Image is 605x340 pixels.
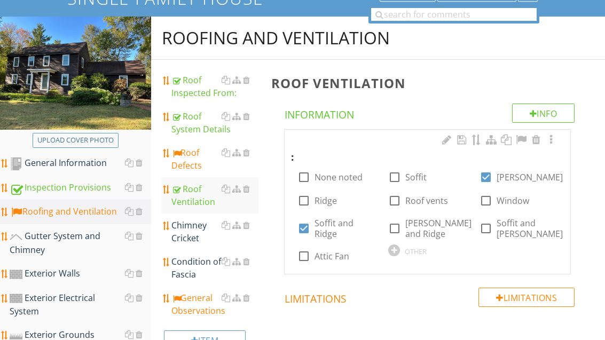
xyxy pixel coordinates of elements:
div: Exterior Walls [10,267,151,281]
div: Inspection Provisions [10,181,151,195]
label: Attic Fan [315,251,349,262]
div: Roofing and Ventilation [10,205,151,219]
div: Roof Inspected From: [171,74,258,99]
h4: Information [285,104,575,122]
div: Upload cover photo [37,135,114,146]
div: General Observations [171,291,258,317]
label: Soffit [405,172,427,183]
label: Soffit and [PERSON_NAME] [497,218,563,239]
div: Roof Ventilation [171,183,258,208]
div: Condition of Fascia [171,255,258,281]
div: Info [512,104,575,123]
button: Upload cover photo [33,133,119,148]
label: [PERSON_NAME] [497,172,563,183]
label: Ridge [315,195,337,206]
div: Limitations [478,288,575,307]
div: Exterior Electrical System [10,291,151,318]
div: Gutter System and Chimney [10,230,151,256]
h3: Roof Ventilation [271,76,588,90]
label: Soffit and Ridge [315,218,375,239]
div: Roof Defects [171,146,258,172]
div: : [291,134,551,165]
div: Chimney Cricket [171,219,258,244]
label: Window [497,195,529,206]
input: search for comments [371,8,537,21]
div: Roofing and Ventilation [162,27,390,49]
label: None noted [315,172,363,183]
div: Roof System Details [171,110,258,136]
label: Roof vents [405,195,448,206]
label: [PERSON_NAME] and Ridge [405,218,472,239]
h4: Limitations [285,288,575,306]
div: OTHER [405,247,427,256]
div: General Information [10,156,151,170]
